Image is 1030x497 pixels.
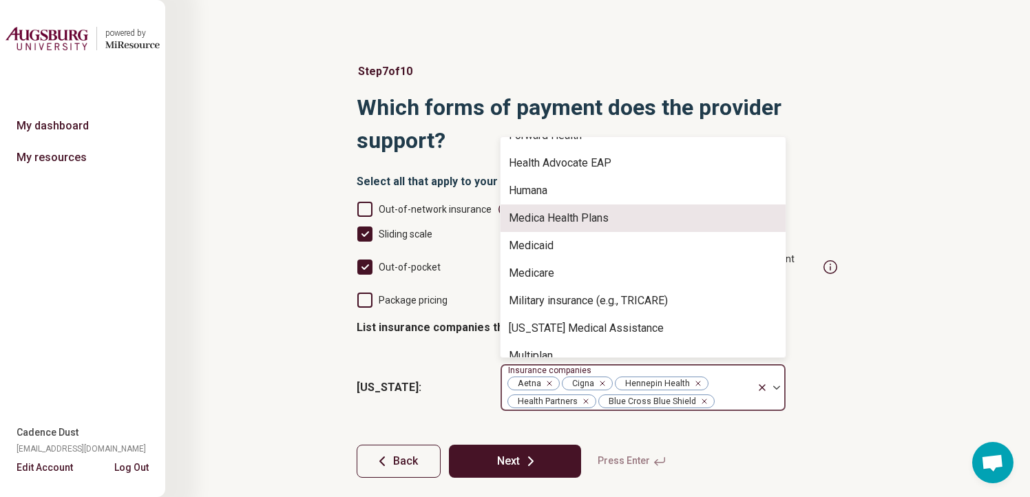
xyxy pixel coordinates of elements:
p: Step 7 of 10 [357,63,839,80]
span: Out-of-network insurance [379,204,492,215]
span: Aetna [508,377,545,390]
span: Blue Cross Blue Shield [599,395,700,408]
div: [US_STATE] Medical Assistance [509,320,664,337]
div: Multiplan [509,348,553,364]
span: [EMAIL_ADDRESS][DOMAIN_NAME] [17,443,146,455]
div: powered by [105,27,160,39]
span: Back [393,456,418,467]
span: Hennepin Health [616,377,694,390]
div: Medica Health Plans [509,210,609,226]
h1: Which forms of payment does the provider support? [357,91,839,157]
div: Military insurance (e.g., TRICARE) [509,293,668,309]
span: [US_STATE] : [357,379,489,396]
div: Humana [509,182,547,199]
label: Insurance companies [508,366,594,375]
span: Cadence Dust [17,425,78,440]
img: Augsburg University [6,22,88,55]
span: Sliding scale [379,229,432,240]
legend: List insurance companies the provider is in-network with [357,308,653,347]
span: Press Enter [589,445,675,478]
div: Medicaid [509,237,554,254]
a: Augsburg Universitypowered by [6,22,160,55]
button: Next [449,445,581,478]
span: Health Partners [508,395,582,408]
div: Medicare [509,265,554,282]
span: Cigna [563,377,598,390]
button: Log Out [114,461,149,472]
div: Health Advocate EAP [509,155,611,171]
span: Out-of-pocket [379,262,441,273]
h2: Select all that apply to your group practice [357,173,839,190]
a: Open chat [972,442,1013,483]
span: Package pricing [379,295,448,306]
button: Back [357,445,441,478]
button: Edit Account [17,461,73,475]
